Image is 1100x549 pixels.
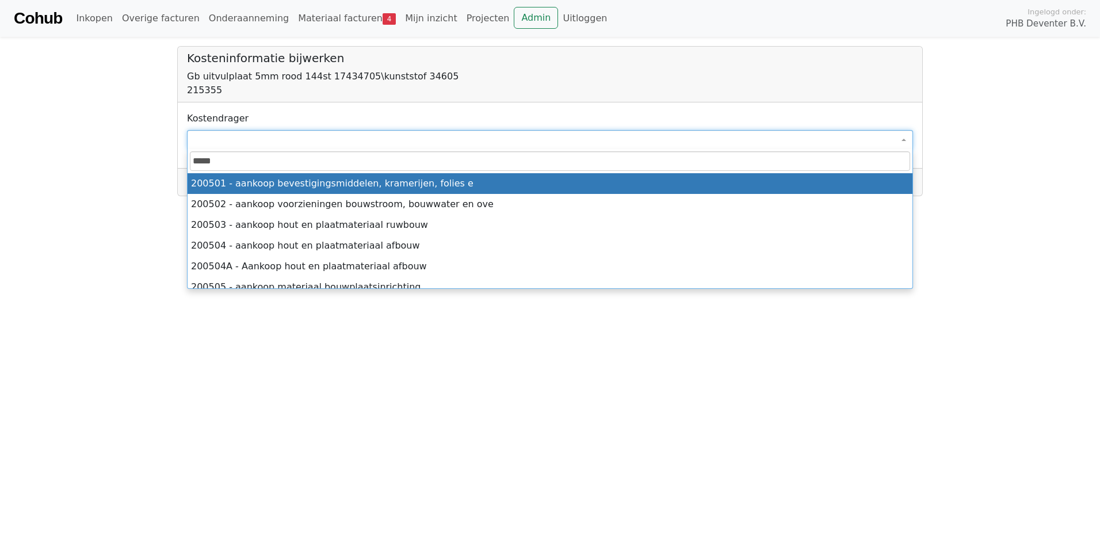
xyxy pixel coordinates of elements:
li: 200505 - aankoop materiaal bouwplaatsinrichting [188,277,912,298]
span: PHB Deventer B.V. [1006,17,1086,30]
div: 215355 [187,83,913,97]
a: Onderaanneming [204,7,293,30]
a: Inkopen [71,7,117,30]
a: Uitloggen [558,7,612,30]
a: Cohub [14,5,62,32]
li: 200502 - aankoop voorzieningen bouwstroom, bouwwater en ove [188,194,912,215]
div: Gb uitvulplaat 5mm rood 144st 17434705\kunststof 34605 [187,70,913,83]
a: Admin [514,7,558,29]
span: 4 [383,13,396,25]
label: Kostendrager [187,112,249,125]
li: 200503 - aankoop hout en plaatmateriaal ruwbouw [188,215,912,235]
a: Mijn inzicht [400,7,462,30]
a: Overige facturen [117,7,204,30]
li: 200501 - aankoop bevestigingsmiddelen, kramerijen, folies e [188,173,912,194]
li: 200504A - Aankoop hout en plaatmateriaal afbouw [188,256,912,277]
a: Projecten [462,7,514,30]
h5: Kosteninformatie bijwerken [187,51,913,65]
span: Ingelogd onder: [1028,6,1086,17]
a: Materiaal facturen4 [293,7,400,30]
li: 200504 - aankoop hout en plaatmateriaal afbouw [188,235,912,256]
